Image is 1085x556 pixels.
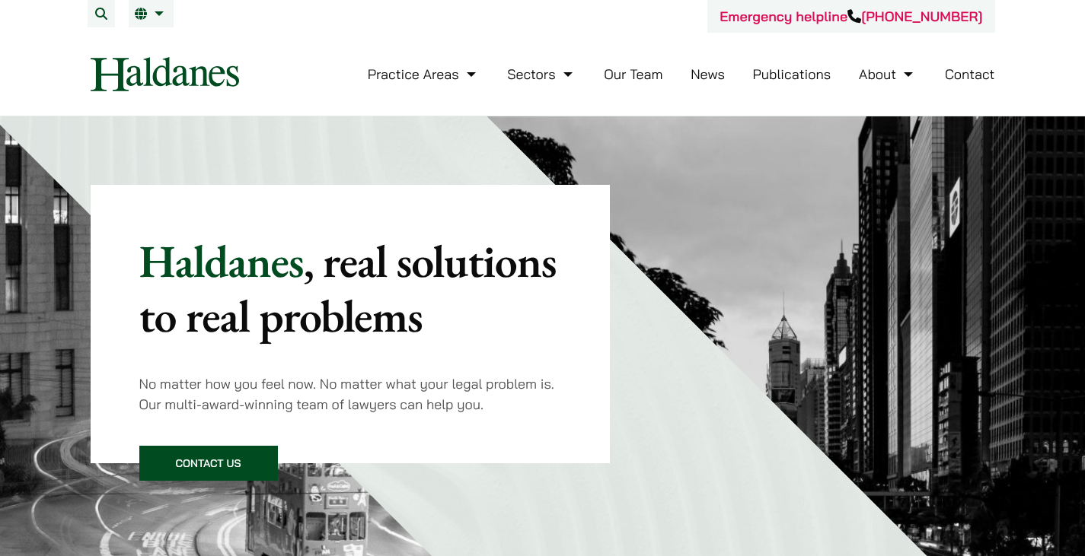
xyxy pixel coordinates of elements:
[135,8,168,20] a: EN
[720,8,982,25] a: Emergency helpline[PHONE_NUMBER]
[604,65,662,83] a: Our Team
[753,65,831,83] a: Publications
[691,65,725,83] a: News
[139,373,562,415] p: No matter how you feel now. No matter what your legal problem is. Our multi-award-winning team of...
[507,65,576,83] a: Sectors
[945,65,995,83] a: Contact
[139,231,557,345] mark: , real solutions to real problems
[859,65,917,83] a: About
[91,57,239,91] img: Logo of Haldanes
[139,446,278,481] a: Contact Us
[139,234,562,343] p: Haldanes
[368,65,480,83] a: Practice Areas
